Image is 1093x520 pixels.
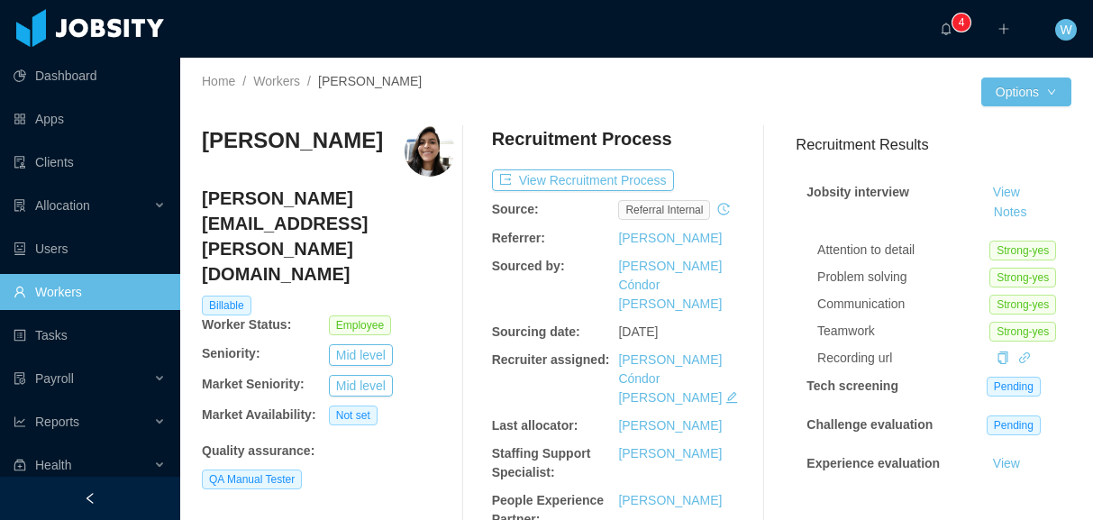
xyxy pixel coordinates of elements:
[989,295,1056,315] span: Strong-yes
[253,74,300,88] a: Workers
[618,493,722,507] a: [PERSON_NAME]
[202,470,302,489] span: QA Manual Tester
[307,74,311,88] span: /
[14,274,166,310] a: icon: userWorkers
[997,351,1009,364] i: icon: copy
[202,443,314,458] b: Quality assurance :
[1018,351,1031,364] i: icon: link
[14,415,26,428] i: icon: line-chart
[14,372,26,385] i: icon: file-protect
[492,324,580,339] b: Sourcing date:
[1060,19,1071,41] span: W
[14,317,166,353] a: icon: profileTasks
[202,407,316,422] b: Market Availability:
[202,346,260,360] b: Seniority:
[202,317,291,332] b: Worker Status:
[492,418,578,433] b: Last allocator:
[997,349,1009,368] div: Copy
[492,259,565,273] b: Sourced by:
[618,324,658,339] span: [DATE]
[618,352,722,405] a: [PERSON_NAME] Cóndor [PERSON_NAME]
[817,268,989,287] div: Problem solving
[987,415,1041,435] span: Pending
[14,199,26,212] i: icon: solution
[989,322,1056,342] span: Strong-yes
[492,352,610,367] b: Recruiter assigned:
[618,259,722,311] a: [PERSON_NAME] Cóndor [PERSON_NAME]
[981,78,1071,106] button: Optionsicon: down
[987,473,1034,495] button: Notes
[989,241,1056,260] span: Strong-yes
[202,126,383,155] h3: [PERSON_NAME]
[35,458,71,472] span: Health
[14,101,166,137] a: icon: appstoreApps
[806,456,940,470] strong: Experience evaluation
[202,186,455,287] h4: [PERSON_NAME][EMAIL_ADDRESS][PERSON_NAME][DOMAIN_NAME]
[618,418,722,433] a: [PERSON_NAME]
[817,241,989,260] div: Attention to detail
[318,74,422,88] span: [PERSON_NAME]
[997,23,1010,35] i: icon: plus
[202,296,251,315] span: Billable
[492,446,591,479] b: Staffing Support Specialist:
[405,126,455,177] img: 3f524940-97b2-4eb0-8572-c28023ce1c9c_68714228901b3-400w.png
[492,202,539,216] b: Source:
[817,322,989,341] div: Teamwork
[987,185,1026,199] a: View
[35,198,90,213] span: Allocation
[987,377,1041,397] span: Pending
[242,74,246,88] span: /
[940,23,952,35] i: icon: bell
[202,74,235,88] a: Home
[806,185,909,199] strong: Jobsity interview
[1018,351,1031,365] a: icon: link
[806,417,933,432] strong: Challenge evaluation
[492,173,674,187] a: icon: exportView Recruitment Process
[618,231,722,245] a: [PERSON_NAME]
[806,379,898,393] strong: Tech screening
[492,169,674,191] button: icon: exportView Recruitment Process
[14,231,166,267] a: icon: robotUsers
[35,371,74,386] span: Payroll
[14,459,26,471] i: icon: medicine-box
[987,456,1026,470] a: View
[329,344,393,366] button: Mid level
[202,377,305,391] b: Market Seniority:
[14,144,166,180] a: icon: auditClients
[952,14,970,32] sup: 4
[817,295,989,314] div: Communication
[717,203,730,215] i: icon: history
[14,58,166,94] a: icon: pie-chartDashboard
[329,315,391,335] span: Employee
[35,415,79,429] span: Reports
[989,268,1056,287] span: Strong-yes
[329,375,393,397] button: Mid level
[492,231,545,245] b: Referrer:
[987,202,1034,224] button: Notes
[618,446,722,461] a: [PERSON_NAME]
[492,126,672,151] h4: Recruitment Process
[817,349,989,368] div: Recording url
[796,133,1071,156] h3: Recruitment Results
[959,14,965,32] p: 4
[329,406,378,425] span: Not set
[725,391,738,404] i: icon: edit
[618,200,710,220] span: Referral internal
